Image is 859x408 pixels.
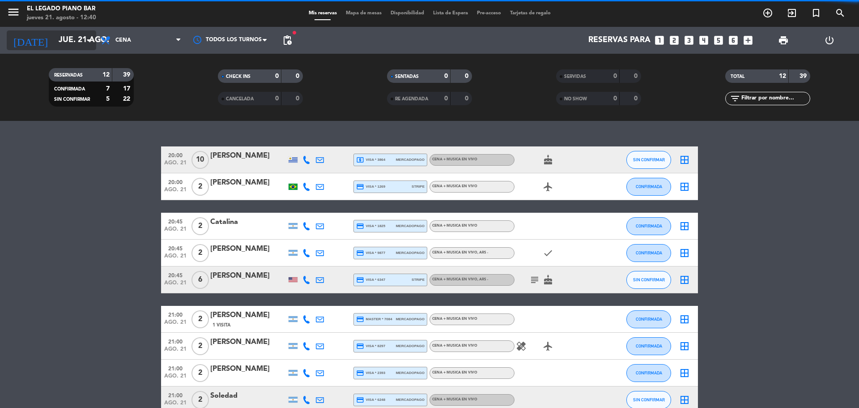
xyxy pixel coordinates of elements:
[713,34,724,46] i: looks_5
[412,277,425,283] span: stripe
[191,364,209,382] span: 2
[191,178,209,196] span: 2
[679,275,690,285] i: border_all
[356,342,364,350] i: credit_card
[191,151,209,169] span: 10
[679,314,690,325] i: border_all
[432,278,488,281] span: CENA + MUSICA EN VIVO
[444,95,448,102] strong: 0
[164,280,187,290] span: ago. 21
[626,217,671,235] button: CONFIRMADA
[304,11,341,16] span: Mis reservas
[730,93,740,104] i: filter_list
[396,250,425,256] span: mercadopago
[292,30,297,35] span: fiber_manual_record
[762,8,773,18] i: add_circle_outline
[106,96,110,102] strong: 5
[506,11,555,16] span: Tarjetas de regalo
[191,271,209,289] span: 6
[282,35,293,46] span: pending_actions
[164,176,187,187] span: 20:00
[164,336,187,346] span: 21:00
[636,370,662,375] span: CONFIRMADA
[465,73,470,79] strong: 0
[164,150,187,160] span: 20:00
[543,155,553,165] i: cake
[432,344,477,348] span: CENA + MUSICA EN VIVO
[395,74,419,79] span: SENTADAS
[123,96,132,102] strong: 22
[679,368,690,378] i: border_all
[164,363,187,373] span: 21:00
[432,398,477,401] span: CENA + MUSICA EN VIVO
[626,310,671,328] button: CONFIRMADA
[626,151,671,169] button: SIN CONFIRMAR
[395,97,428,101] span: RE AGENDADA
[477,251,488,254] span: , ARS -
[164,390,187,400] span: 21:00
[698,34,710,46] i: looks_4
[164,187,187,197] span: ago. 21
[83,35,94,46] i: arrow_drop_down
[356,249,364,257] i: credit_card
[213,322,230,329] span: 1 Visita
[115,37,131,43] span: Cena
[296,95,301,102] strong: 0
[164,319,187,330] span: ago. 21
[432,158,477,161] span: CENA + MUSICA EN VIVO
[356,249,385,257] span: visa * 9877
[543,181,553,192] i: airplanemode_active
[356,222,364,230] i: credit_card
[588,36,651,45] span: Reservas para
[191,244,209,262] span: 2
[356,369,385,377] span: visa * 2393
[210,216,286,228] div: Catalina
[356,396,364,404] i: credit_card
[7,5,20,22] button: menu
[824,35,835,46] i: power_settings_new
[7,5,20,19] i: menu
[634,73,639,79] strong: 0
[396,397,425,403] span: mercadopago
[634,95,639,102] strong: 0
[210,390,286,402] div: Soledad
[396,370,425,376] span: mercadopago
[356,156,364,164] i: local_atm
[543,275,553,285] i: cake
[778,35,789,46] span: print
[164,309,187,319] span: 21:00
[811,8,821,18] i: turned_in_not
[613,73,617,79] strong: 0
[356,183,364,191] i: credit_card
[54,97,90,102] span: SIN CONFIRMAR
[396,157,425,163] span: mercadopago
[123,86,132,92] strong: 17
[679,221,690,232] i: border_all
[636,223,662,228] span: CONFIRMADA
[626,364,671,382] button: CONFIRMADA
[210,363,286,375] div: [PERSON_NAME]
[564,97,587,101] span: NO SHOW
[226,74,251,79] span: CHECK INS
[356,396,385,404] span: visa * 6248
[633,397,665,402] span: SIN CONFIRMAR
[633,277,665,282] span: SIN CONFIRMAR
[432,317,477,321] span: CENA + MUSICA EN VIVO
[356,315,364,323] i: credit_card
[654,34,665,46] i: looks_one
[835,8,846,18] i: search
[529,275,540,285] i: subject
[432,371,477,374] span: CENA + MUSICA EN VIVO
[472,11,506,16] span: Pre-acceso
[54,73,83,77] span: RESERVADAS
[683,34,695,46] i: looks_3
[742,34,754,46] i: add_box
[806,27,852,54] div: LOG OUT
[164,216,187,226] span: 20:45
[679,341,690,352] i: border_all
[226,97,254,101] span: CANCELADA
[432,224,477,228] span: CENA + MUSICA EN VIVO
[668,34,680,46] i: looks_two
[123,72,132,78] strong: 39
[191,337,209,355] span: 2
